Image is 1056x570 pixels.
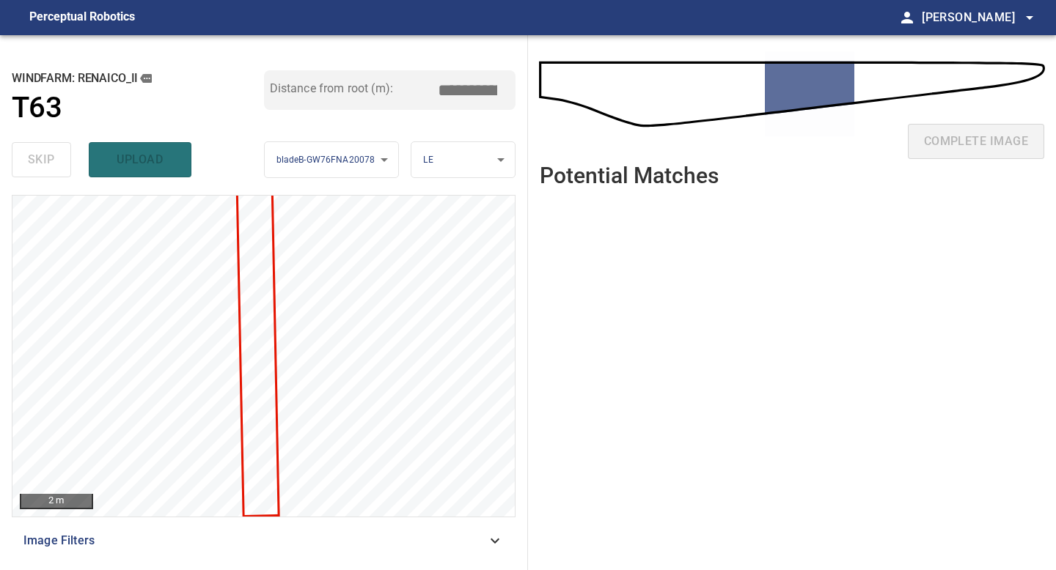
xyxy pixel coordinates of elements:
[29,6,135,29] figcaption: Perceptual Robotics
[922,7,1038,28] span: [PERSON_NAME]
[12,70,264,86] h2: windfarm: Renaico_II
[23,532,486,549] span: Image Filters
[12,523,516,558] div: Image Filters
[898,9,916,26] span: person
[276,155,375,165] span: bladeB-GW76FNA20078
[540,163,719,188] h2: Potential Matches
[1021,9,1038,26] span: arrow_drop_down
[138,70,154,86] button: copy message details
[411,141,515,179] div: LE
[916,3,1038,32] button: [PERSON_NAME]
[12,91,62,125] h1: T63
[423,155,433,165] span: LE
[270,83,393,95] label: Distance from root (m):
[265,141,399,179] div: bladeB-GW76FNA20078
[12,91,264,125] a: T63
